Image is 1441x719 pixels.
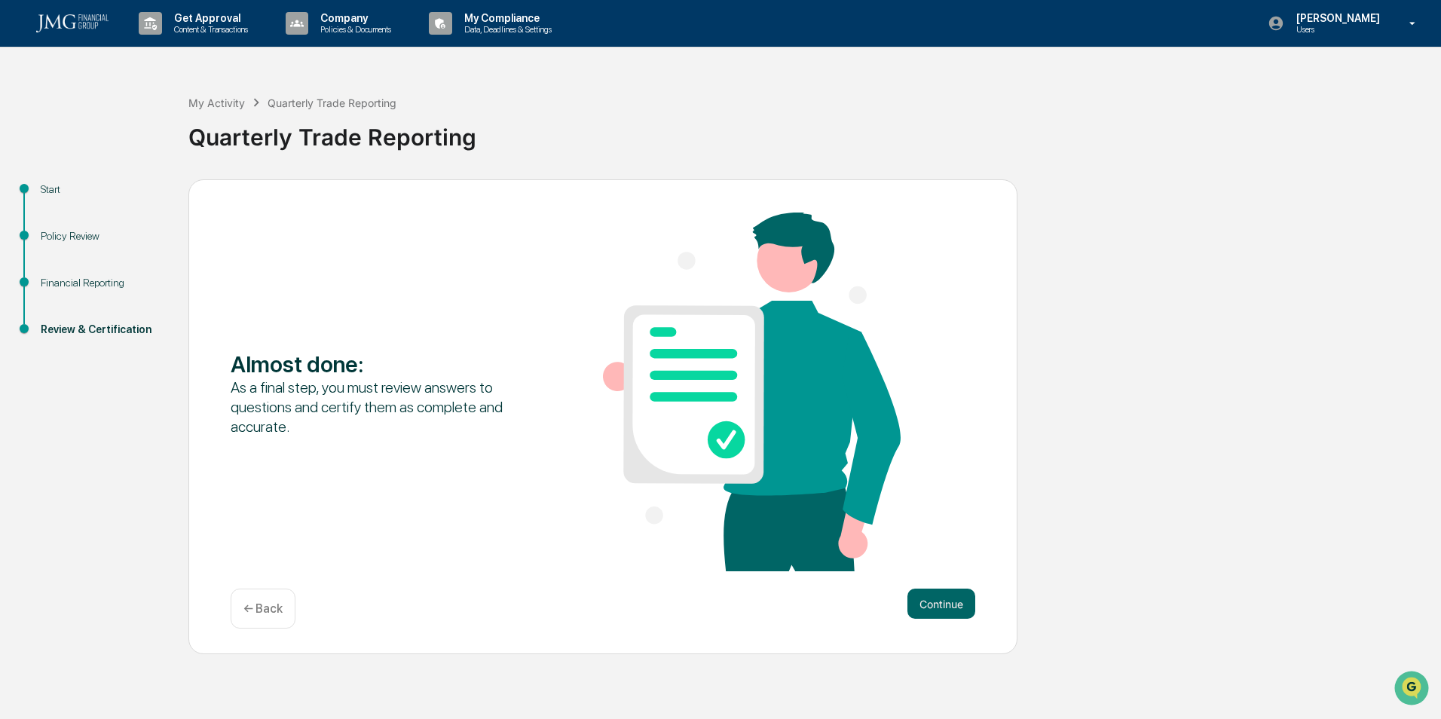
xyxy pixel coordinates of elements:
p: My Compliance [452,12,559,24]
div: 🖐️ [15,191,27,203]
p: Company [308,12,399,24]
button: Start new chat [256,120,274,138]
span: Pylon [150,255,182,267]
a: 🖐️Preclearance [9,184,103,211]
div: Quarterly Trade Reporting [268,96,396,109]
span: Attestations [124,190,187,205]
a: 🗄️Attestations [103,184,193,211]
img: Almost done [603,213,901,571]
div: Quarterly Trade Reporting [188,112,1433,151]
div: Review & Certification [41,322,164,338]
div: Financial Reporting [41,275,164,291]
p: Data, Deadlines & Settings [452,24,559,35]
p: Content & Transactions [162,24,255,35]
a: 🔎Data Lookup [9,213,101,240]
div: Start [41,182,164,197]
p: How can we help? [15,32,274,56]
span: Data Lookup [30,219,95,234]
div: As a final step, you must review answers to questions and certify them as complete and accurate. [231,378,528,436]
div: Almost done : [231,350,528,378]
div: 🔎 [15,220,27,232]
div: 🗄️ [109,191,121,203]
img: 1746055101610-c473b297-6a78-478c-a979-82029cc54cd1 [15,115,42,142]
div: Start new chat [51,115,247,130]
span: Preclearance [30,190,97,205]
a: Powered byPylon [106,255,182,267]
div: My Activity [188,96,245,109]
p: Get Approval [162,12,255,24]
p: Users [1284,24,1387,35]
button: Continue [907,589,975,619]
img: logo [36,14,109,32]
p: [PERSON_NAME] [1284,12,1387,24]
p: ← Back [243,601,283,616]
p: Policies & Documents [308,24,399,35]
div: We're available if you need us! [51,130,191,142]
iframe: Open customer support [1393,669,1433,710]
div: Policy Review [41,228,164,244]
